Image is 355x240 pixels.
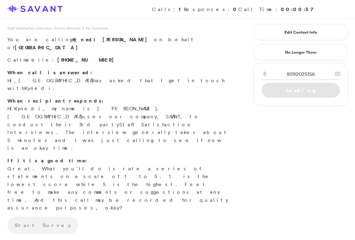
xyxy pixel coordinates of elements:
span: Kynedi [72,36,99,43]
strong: When recipient responds: [7,97,104,104]
strong: 0 [233,6,238,13]
span: mobile [23,57,52,63]
span: Kynedi [14,105,43,112]
span: [PHONE_NUMBER] [57,56,117,63]
strong: 00:00:37 [281,6,317,13]
strong: If it is a good time: [7,157,87,164]
a: Loading [262,83,340,98]
p: Hi, has asked that I get in touch with . [7,69,231,92]
span: [GEOGRAPHIC_DATA] [18,77,93,83]
a: Start Survey [7,217,78,234]
span: Staff Satisfaction Interview - Survey Attempt: 3 - No Voicemail [7,26,108,31]
span: Kynedi [24,85,53,91]
p: Great. What you'll do is rate a series of statements on a scale of 1 to 5. 1 is the lowest score ... [7,157,231,212]
p: Hi , my name is [PERSON_NAME]. uses our company, SAVANT, to conduct their 3rd party s. The interv... [7,97,231,152]
p: Call : [7,56,231,64]
a: Edit Contact Info [262,27,340,37]
p: You are calling on behalf of [7,36,231,51]
span: [GEOGRAPHIC_DATA] [7,113,82,120]
span: [PERSON_NAME] [103,36,150,43]
a: No Longer There [254,45,348,60]
strong: [GEOGRAPHIC_DATA] [15,44,81,51]
strong: 1 [178,6,184,13]
strong: When call is answered: [7,69,92,76]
